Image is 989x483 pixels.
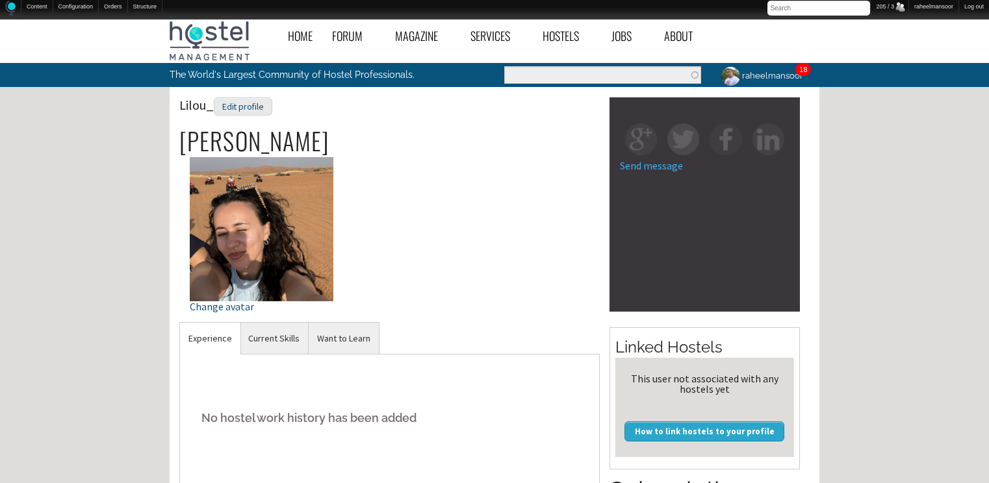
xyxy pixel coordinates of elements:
[385,21,461,51] a: Magazine
[711,63,810,88] a: raheelmansoor
[710,123,741,155] img: fb-square.png
[719,65,742,88] img: raheelmansoor's picture
[179,127,600,155] h2: [PERSON_NAME]
[615,336,794,358] h2: Linked Hostels
[214,97,272,116] div: Edit profile
[620,159,683,172] a: Send message
[5,1,16,16] img: Home
[625,123,657,155] img: gp-square.png
[278,21,322,51] a: Home
[767,1,870,16] input: Search
[179,97,272,113] span: Lilou_
[170,21,250,60] img: Hostel Management Home
[461,21,533,51] a: Services
[322,21,385,51] a: Forum
[654,21,715,51] a: About
[240,323,308,354] a: Current Skills
[180,323,240,354] a: Experience
[667,123,699,155] img: tw-square.png
[799,64,807,74] a: 18
[309,323,379,354] a: Want to Learn
[214,97,272,113] a: Edit profile
[190,221,333,312] a: Change avatar
[624,421,784,441] a: How to link hostels to your profile
[190,157,333,301] img: Lilou_'s picture
[190,398,589,438] h5: No hostel work history has been added
[752,123,784,155] img: in-square.png
[190,301,333,312] div: Change avatar
[504,66,701,84] input: Enter the terms you wish to search for.
[170,63,441,86] p: The World's Largest Community of Hostel Professionals.
[533,21,602,51] a: Hostels
[621,373,789,394] div: This user not associated with any hostels yet
[602,21,654,51] a: Jobs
